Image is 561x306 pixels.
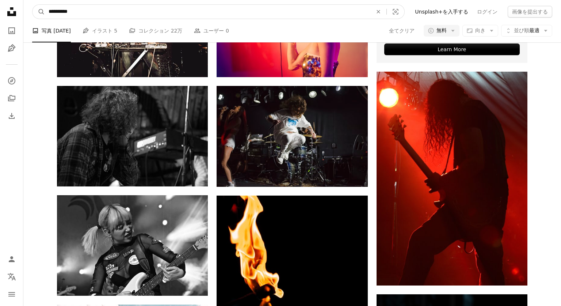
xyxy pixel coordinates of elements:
[4,41,19,56] a: イラスト
[33,5,45,19] button: Unsplashで検索する
[4,91,19,106] a: コレクション
[4,252,19,267] a: ログイン / 登録する
[171,27,183,35] span: 22万
[4,23,19,38] a: 写真
[501,25,552,37] button: 並び順最適
[217,86,367,187] img: ステージでギターを弾く白い長袖シャツを着た女性
[114,27,117,35] span: 5
[4,269,19,284] button: 言語
[57,195,208,296] img: エレキギターを弾く黒と白のシャツを着た女性
[462,25,498,37] button: 向き
[424,25,459,37] button: 無料
[4,4,19,20] a: ホーム — Unsplash
[411,6,473,18] a: Unsplash+を入手する
[4,109,19,123] a: ダウンロード履歴
[377,175,527,182] a: バイオリンを弾く黒いタンクトップの女性
[514,27,539,34] span: 最適
[57,86,208,186] img: 格子縞のシャツを着た女性のグレースケール写真
[129,19,182,42] a: コレクション 22万
[4,287,19,302] button: メニュー
[387,5,404,19] button: ビジュアル検索
[514,27,529,33] span: 並び順
[377,72,527,285] img: バイオリンを弾く黒いタンクトップの女性
[436,27,447,34] span: 無料
[475,27,485,33] span: 向き
[57,242,208,249] a: エレキギターを弾く黒と白のシャツを着た女性
[4,73,19,88] a: 探す
[194,19,229,42] a: ユーザー 0
[83,19,117,42] a: イラスト 5
[508,6,552,18] button: 画像を提出する
[32,4,405,19] form: サイト内でビジュアルを探す
[226,27,229,35] span: 0
[473,6,502,18] a: ログイン
[217,133,367,139] a: ステージでギターを弾く白い長袖シャツを着た女性
[57,133,208,139] a: 格子縞のシャツを着た女性のグレースケール写真
[370,5,386,19] button: 全てクリア
[384,44,520,55] div: Learn More
[389,25,415,37] button: 全てクリア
